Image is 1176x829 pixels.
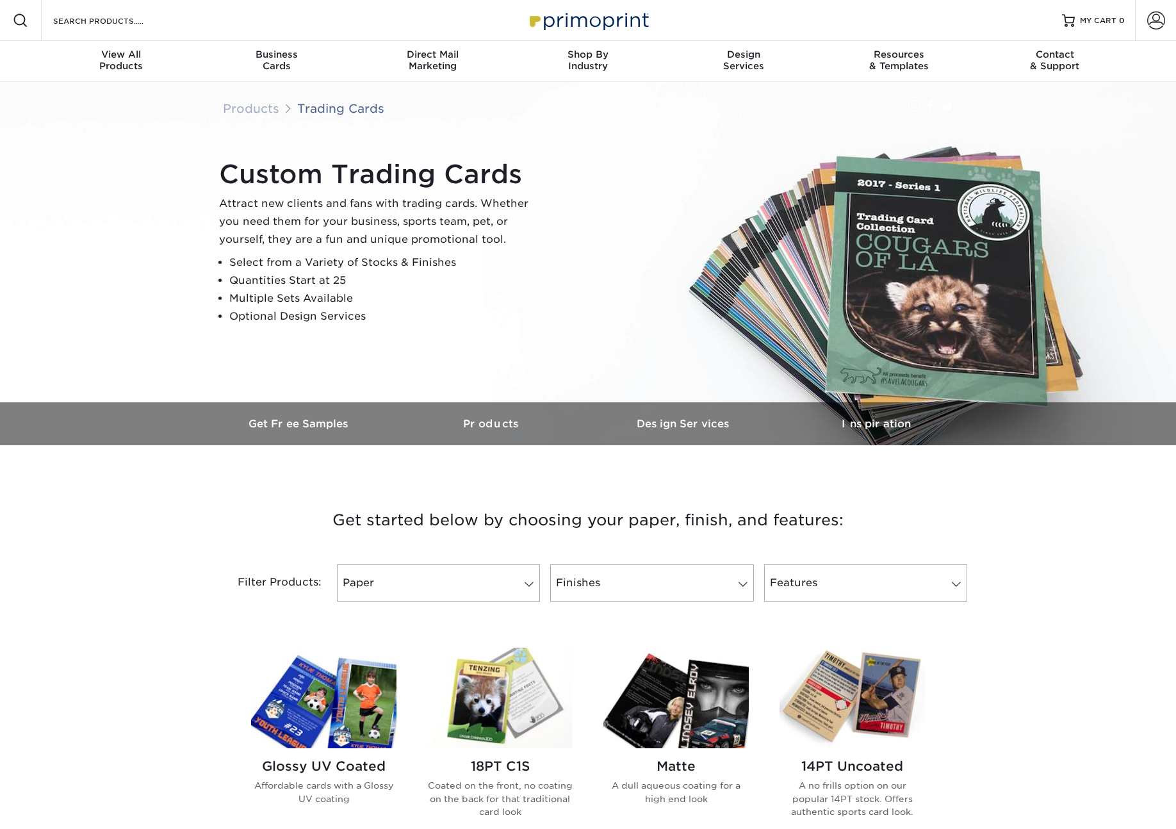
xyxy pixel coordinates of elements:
[229,308,539,325] li: Optional Design Services
[44,49,199,72] div: Products
[666,49,821,72] div: Services
[1119,16,1125,25] span: 0
[603,648,749,748] img: Matte Trading Cards
[213,491,963,549] h3: Get started below by choosing your paper, finish, and features:
[780,779,925,818] p: A no frills option on our popular 14PT stock. Offers authentic sports card look.
[229,254,539,272] li: Select from a Variety of Stocks & Finishes
[251,779,396,805] p: Affordable cards with a Glossy UV coating
[780,418,972,430] h3: Inspiration
[666,41,821,82] a: DesignServices
[355,41,510,82] a: Direct MailMarketing
[510,49,666,72] div: Industry
[764,564,967,602] a: Features
[780,759,925,774] h2: 14PT Uncoated
[229,290,539,308] li: Multiple Sets Available
[199,49,355,60] span: Business
[821,49,977,72] div: & Templates
[524,6,652,34] img: Primoprint
[199,41,355,82] a: BusinessCards
[396,418,588,430] h3: Products
[510,49,666,60] span: Shop By
[52,13,177,28] input: SEARCH PRODUCTS.....
[588,418,780,430] h3: Design Services
[204,402,396,445] a: Get Free Samples
[199,49,355,72] div: Cards
[219,159,539,190] h1: Custom Trading Cards
[427,759,573,774] h2: 18PT C1S
[977,49,1132,72] div: & Support
[666,49,821,60] span: Design
[780,402,972,445] a: Inspiration
[337,564,540,602] a: Paper
[251,759,396,774] h2: Glossy UV Coated
[251,648,396,748] img: Glossy UV Coated Trading Cards
[510,41,666,82] a: Shop ByIndustry
[977,41,1132,82] a: Contact& Support
[1080,15,1116,26] span: MY CART
[427,648,573,748] img: 18PT C1S Trading Cards
[223,101,279,115] a: Products
[44,49,199,60] span: View All
[204,564,332,602] div: Filter Products:
[219,195,539,249] p: Attract new clients and fans with trading cards. Whether you need them for your business, sports ...
[427,779,573,818] p: Coated on the front, no coating on the back for that traditional card look
[603,779,749,805] p: A dull aqueous coating for a high end look
[396,402,588,445] a: Products
[603,759,749,774] h2: Matte
[297,101,384,115] a: Trading Cards
[204,418,396,430] h3: Get Free Samples
[821,49,977,60] span: Resources
[588,402,780,445] a: Design Services
[821,41,977,82] a: Resources& Templates
[977,49,1132,60] span: Contact
[780,648,925,748] img: 14PT Uncoated Trading Cards
[550,564,753,602] a: Finishes
[44,41,199,82] a: View AllProducts
[355,49,510,60] span: Direct Mail
[355,49,510,72] div: Marketing
[229,272,539,290] li: Quantities Start at 25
